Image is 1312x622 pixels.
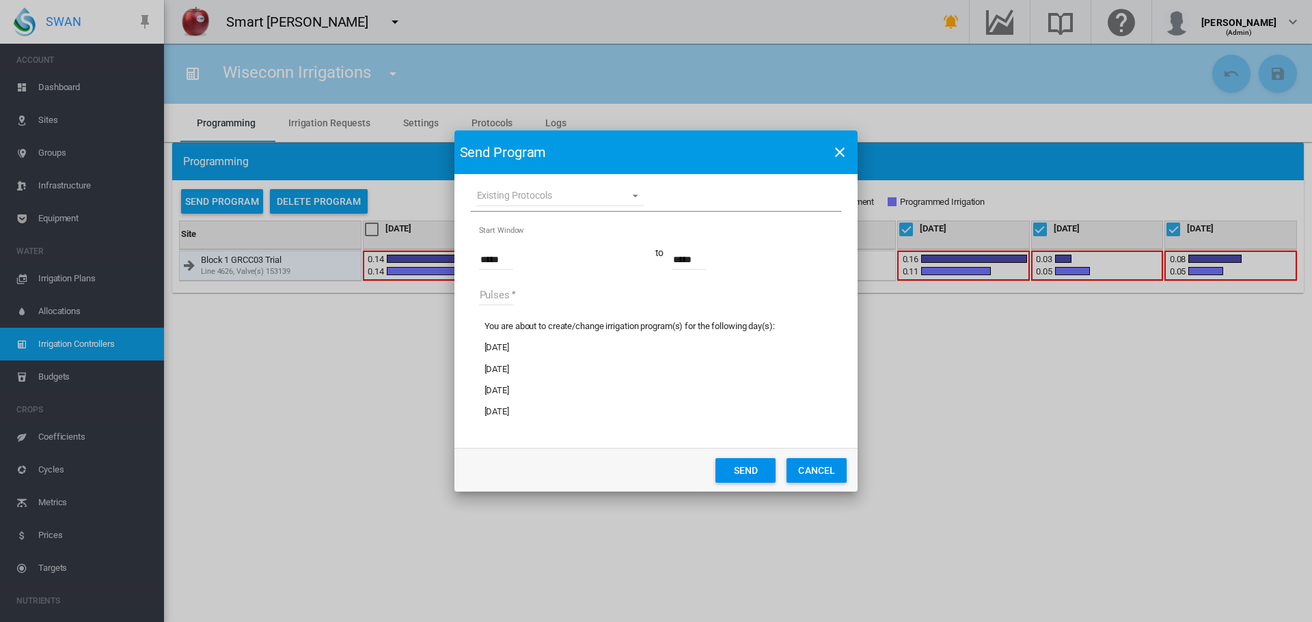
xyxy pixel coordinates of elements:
button: Send [715,458,776,483]
p: [DATE] [484,406,828,418]
p: [DATE] [484,341,828,354]
p: [DATE] [484,363,828,376]
p: [DATE] [484,384,828,397]
span: to [648,236,671,271]
div: You are about to create/change irrigation program(s) for the following day(s): [484,320,828,418]
button: Cancel [787,458,847,483]
span: Send Program [460,143,823,162]
button: icon-close [826,139,853,166]
span: Start Window [478,225,842,236]
md-icon: icon-close [832,144,848,160]
md-select: Existing Protocols [476,186,644,206]
md-dialog: Existing Protocols ... [454,130,858,492]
